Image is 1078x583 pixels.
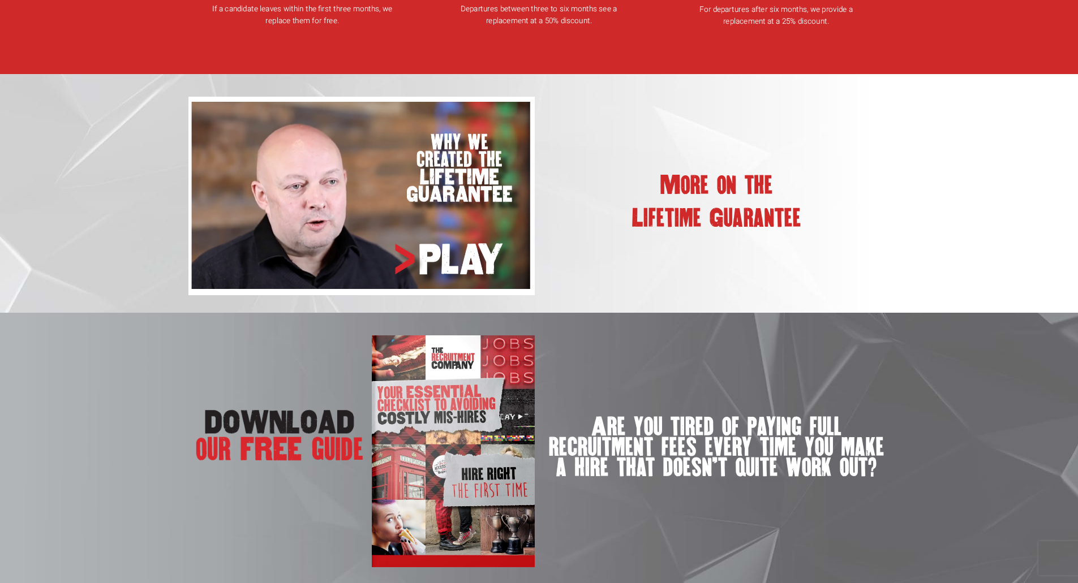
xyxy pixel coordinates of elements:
img: What are the biggest mistakes people make when it comes to recruitment? [188,97,535,295]
span: Are you tired of paying full recruitment fees every time you make a hire that doesn’t quite work ... [543,417,890,498]
h1: More on the [543,175,890,196]
p: For departures after six months, we provide a replacement at a 25% discount. [684,3,867,28]
p: Departures between three to six months see a replacement at a 50% discount. [448,3,630,27]
h1: Lifetime Guarantee [543,208,890,228]
p: If a candidate leaves within the first three months, we replace them for free. [211,3,394,27]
